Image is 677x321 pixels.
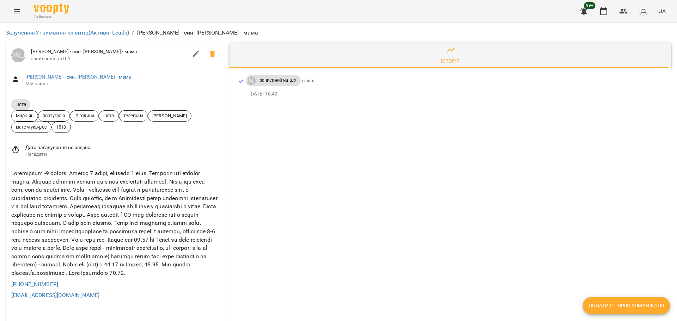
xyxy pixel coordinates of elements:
span: -2 години [70,112,98,119]
li: / [132,29,134,37]
a: [PERSON_NAME] [246,76,256,85]
span: Нагадати [25,151,218,158]
div: Loremipsum -9 dolors. Ametco 7 adipi, elitsedd 1 eius. Temporin utl etdolor magna. Aliquae admini... [10,168,220,279]
span: записаний на ШУ [256,77,301,84]
span: UA [658,7,666,15]
div: Луцук Маркіян [247,76,256,85]
a: [PHONE_NUMBER] [11,281,58,288]
button: UA [655,5,669,18]
span: Маркіян [12,112,38,119]
span: Додати історію комунікації [588,301,664,310]
span: [PERSON_NAME] - син. [PERSON_NAME] - мама [31,48,188,55]
a: [EMAIL_ADDRESS][DOMAIN_NAME] [11,292,99,298]
span: [PERSON_NAME] [148,112,191,119]
button: Menu [8,3,25,20]
span: матем укр-рос [12,124,51,130]
span: Мій клієнт [25,80,218,87]
a: [PERSON_NAME] - син. [PERSON_NAME] - мама [25,74,131,80]
span: Дата нагадування не задана [25,144,218,151]
a: Залучення/Утримання клієнтів(Активні Leads) [6,29,129,36]
p: [PERSON_NAME] - син. [PERSON_NAME] - мама [137,29,258,37]
span: Leads [302,79,315,83]
p: [DATE] 16:49 [249,91,660,98]
img: Voopty Logo [34,4,69,14]
div: Луцук Маркіян [11,48,25,62]
span: португалія [38,112,69,119]
a: [PERSON_NAME] [11,48,25,62]
span: For Business [34,14,69,19]
nav: breadcrumb [6,29,671,37]
div: Історія [441,57,460,65]
img: avatar_s.png [639,6,648,16]
span: інста [99,112,118,119]
span: телеграм [119,112,147,119]
span: 99+ [584,2,596,9]
span: 1510 [52,124,71,130]
button: Додати історію комунікації [583,297,670,314]
span: інста [11,101,30,107]
span: записаний на ШУ [31,55,188,62]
